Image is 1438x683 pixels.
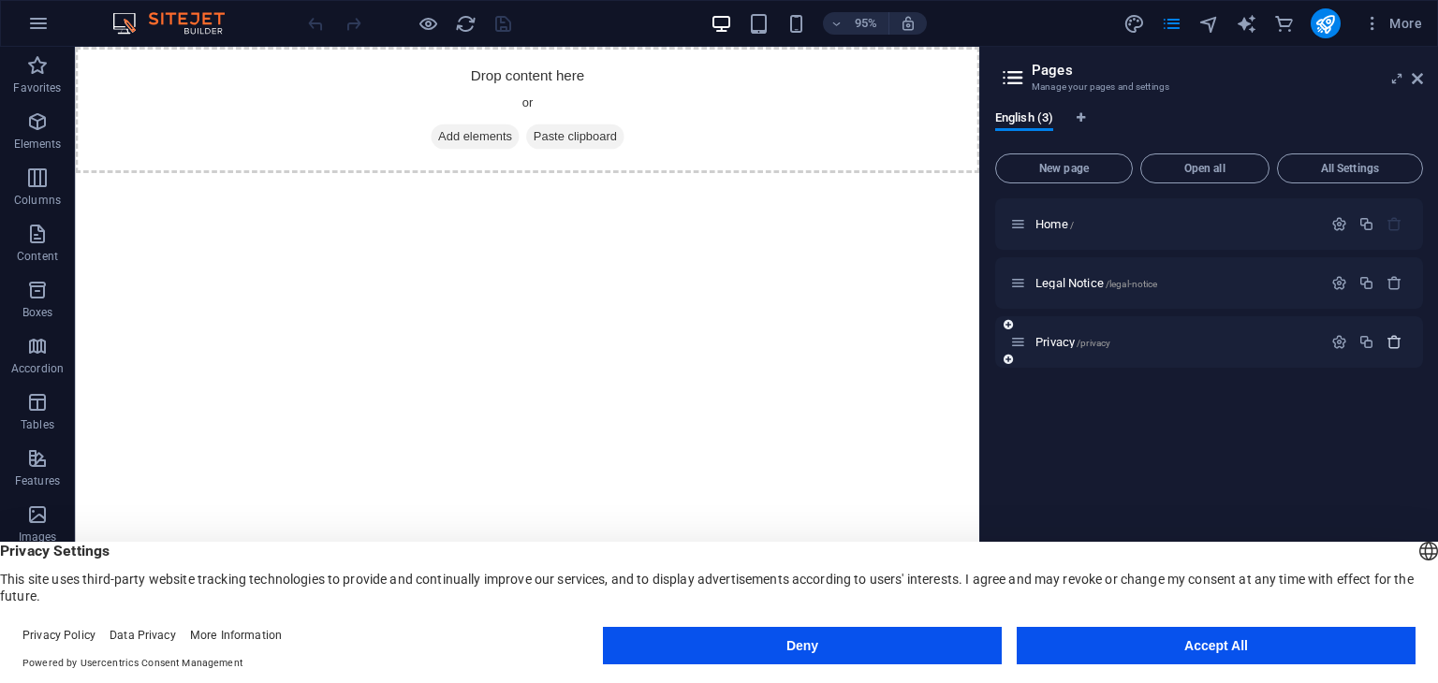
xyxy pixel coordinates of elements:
span: Add elements [374,81,467,108]
i: Commerce [1273,13,1295,35]
button: All Settings [1277,153,1423,183]
div: Home/ [1030,218,1322,230]
h3: Manage your pages and settings [1032,79,1386,95]
div: Privacy/privacy [1030,336,1322,348]
span: Paste clipboard [475,81,578,108]
div: Duplicate [1358,334,1374,350]
i: AI Writer [1236,13,1257,35]
p: Columns [14,193,61,208]
button: 95% [823,12,889,35]
div: The startpage cannot be deleted [1387,216,1402,232]
span: / [1070,220,1074,230]
i: Navigator [1198,13,1220,35]
span: Click to open page [1035,276,1157,290]
img: Editor Logo [108,12,248,35]
button: navigator [1198,12,1221,35]
i: Design (Ctrl+Alt+Y) [1123,13,1145,35]
div: Language Tabs [995,110,1423,146]
p: Boxes [22,305,53,320]
div: Duplicate [1358,216,1374,232]
span: English (3) [995,107,1053,133]
button: commerce [1273,12,1296,35]
div: Legal Notice/legal-notice [1030,277,1322,289]
span: /legal-notice [1106,279,1158,289]
span: Click to open page [1035,335,1110,349]
button: Click here to leave preview mode and continue editing [417,12,439,35]
div: Settings [1331,275,1347,291]
button: reload [454,12,477,35]
p: Elements [14,137,62,152]
span: /privacy [1077,338,1110,348]
p: Favorites [13,80,61,95]
button: More [1356,8,1430,38]
div: Remove [1387,275,1402,291]
button: design [1123,12,1146,35]
h2: Pages [1032,62,1423,79]
i: Reload page [455,13,477,35]
span: More [1363,14,1422,33]
span: Open all [1149,163,1261,174]
div: Settings [1331,334,1347,350]
i: On resize automatically adjust zoom level to fit chosen device. [900,15,917,32]
p: Features [15,473,60,488]
h6: 95% [851,12,881,35]
p: Content [17,249,58,264]
p: Accordion [11,361,64,376]
button: pages [1161,12,1183,35]
span: All Settings [1285,163,1415,174]
span: New page [1004,163,1124,174]
i: Pages (Ctrl+Alt+S) [1161,13,1182,35]
span: Click to open page [1035,217,1074,231]
button: New page [995,153,1133,183]
p: Images [19,530,57,545]
button: Open all [1140,153,1269,183]
p: Tables [21,417,54,432]
button: publish [1311,8,1341,38]
button: text_generator [1236,12,1258,35]
i: Publish [1314,13,1336,35]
